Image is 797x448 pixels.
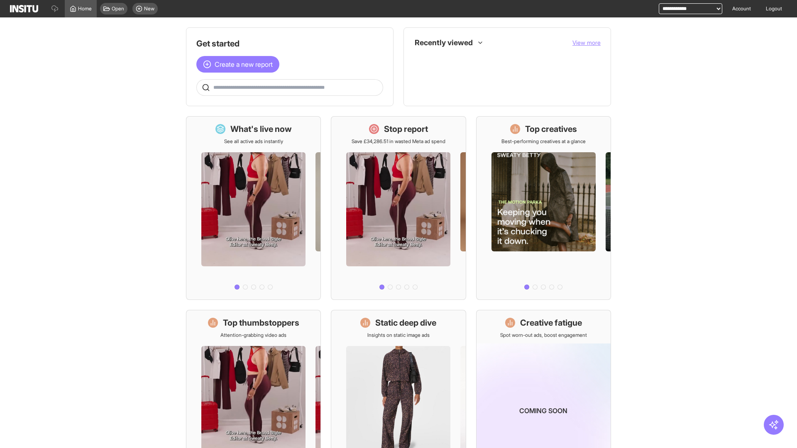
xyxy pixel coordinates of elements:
p: See all active ads instantly [224,138,283,145]
button: Create a new report [196,56,279,73]
p: Attention-grabbing video ads [220,332,286,338]
p: Insights on static image ads [367,332,430,338]
span: Create a new report [215,59,273,69]
a: What's live nowSee all active ads instantly [186,116,321,300]
h1: Stop report [384,123,428,135]
span: Open [112,5,124,12]
h1: What's live now [230,123,292,135]
span: Home [78,5,92,12]
p: Save £34,286.51 in wasted Meta ad spend [352,138,445,145]
p: Best-performing creatives at a glance [501,138,586,145]
h1: Top thumbstoppers [223,317,299,329]
h1: Top creatives [525,123,577,135]
a: Stop reportSave £34,286.51 in wasted Meta ad spend [331,116,466,300]
button: View more [572,39,601,47]
img: Logo [10,5,38,12]
h1: Static deep dive [375,317,436,329]
span: New [144,5,154,12]
span: View more [572,39,601,46]
a: Top creativesBest-performing creatives at a glance [476,116,611,300]
h1: Get started [196,38,383,49]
